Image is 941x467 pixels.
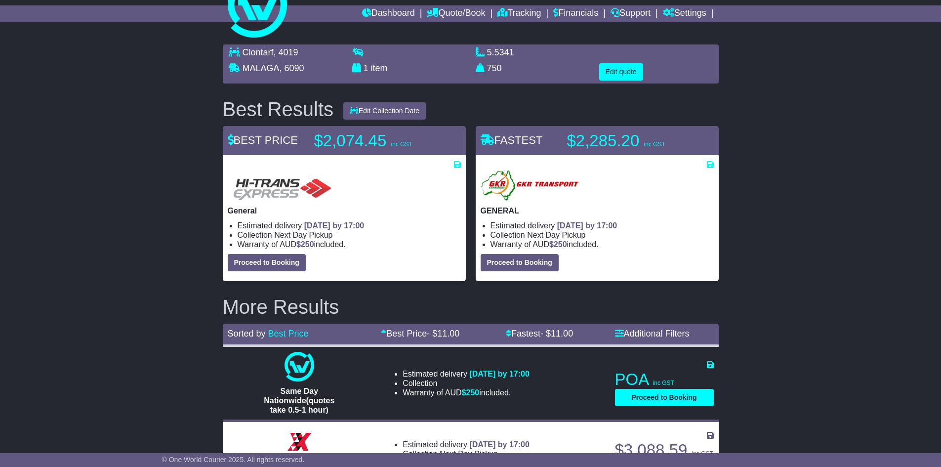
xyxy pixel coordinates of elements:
[296,240,314,249] span: $
[343,102,426,120] button: Edit Collection Date
[218,98,339,120] div: Best Results
[228,170,335,201] img: HiTrans (Machship): General
[551,329,573,339] span: 11.00
[381,329,459,339] a: Best Price- $11.00
[391,141,412,148] span: inc GST
[427,5,485,22] a: Quote/Book
[243,47,274,57] span: Clontarf
[403,440,530,449] li: Estimated delivery
[469,370,530,378] span: [DATE] by 17:00
[567,131,691,151] p: $2,285.20
[437,329,459,339] span: 11.00
[228,134,298,146] span: BEST PRICE
[427,329,459,339] span: - $
[491,230,714,240] li: Collection
[469,440,530,449] span: [DATE] by 17:00
[549,240,567,249] span: $
[491,221,714,230] li: Estimated delivery
[487,47,514,57] span: 5.5341
[228,254,306,271] button: Proceed to Booking
[462,388,480,397] span: $
[403,369,530,379] li: Estimated delivery
[274,47,298,57] span: , 4019
[615,440,714,460] p: $3,088.59
[557,221,617,230] span: [DATE] by 17:00
[615,389,714,406] button: Proceed to Booking
[692,450,713,457] span: inc GST
[527,231,585,239] span: Next Day Pickup
[223,296,719,318] h2: More Results
[481,134,543,146] span: FASTEST
[264,387,334,414] span: Same Day Nationwide(quotes take 0.5-1 hour)
[162,456,305,464] span: © One World Courier 2025. All rights reserved.
[268,329,309,339] a: Best Price
[506,329,573,339] a: Fastest- $11.00
[314,131,438,151] p: $2,074.45
[238,230,461,240] li: Collection
[663,5,706,22] a: Settings
[554,240,567,249] span: 250
[481,170,581,201] img: GKR: GENERAL
[304,221,365,230] span: [DATE] by 17:00
[553,5,598,22] a: Financials
[611,5,651,22] a: Support
[364,63,368,73] span: 1
[238,221,461,230] li: Estimated delivery
[615,329,690,339] a: Additional Filters
[497,5,541,22] a: Tracking
[285,352,314,382] img: One World Courier: Same Day Nationwide(quotes take 0.5-1 hour)
[274,231,332,239] span: Next Day Pickup
[599,63,643,81] button: Edit quote
[228,329,266,339] span: Sorted by
[615,370,714,389] p: POA
[440,450,498,458] span: Next Day Pickup
[285,427,314,457] img: Border Express: Express Bulk Service
[362,5,415,22] a: Dashboard
[403,388,530,397] li: Warranty of AUD included.
[540,329,573,339] span: - $
[243,63,280,73] span: MALAGA
[403,449,530,459] li: Collection
[481,254,559,271] button: Proceed to Booking
[466,388,480,397] span: 250
[491,240,714,249] li: Warranty of AUD included.
[487,63,502,73] span: 750
[280,63,304,73] span: , 6090
[301,240,314,249] span: 250
[403,379,530,388] li: Collection
[644,141,665,148] span: inc GST
[653,380,674,386] span: inc GST
[238,240,461,249] li: Warranty of AUD included.
[371,63,388,73] span: item
[228,206,461,215] p: General
[481,206,714,215] p: GENERAL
